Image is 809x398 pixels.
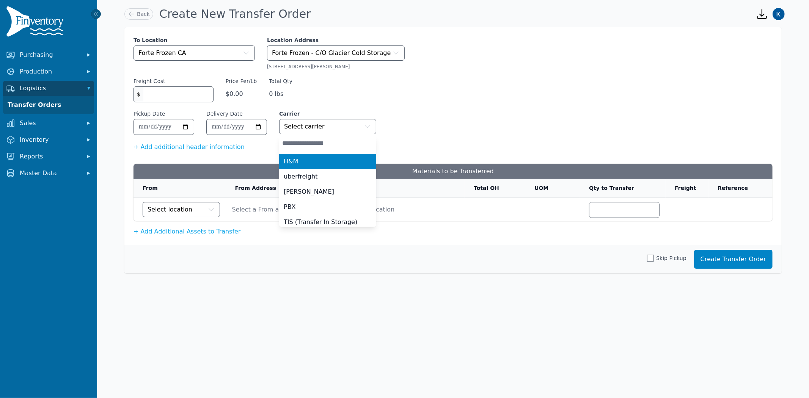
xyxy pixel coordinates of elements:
[20,84,80,93] span: Logistics
[226,89,257,99] span: $0.00
[3,81,94,96] button: Logistics
[20,135,80,144] span: Inventory
[284,172,317,181] span: uberfreight
[708,179,762,197] th: Reference
[20,152,80,161] span: Reports
[284,157,298,166] span: H&M
[319,179,465,197] th: Asset
[267,64,405,70] div: [STREET_ADDRESS][PERSON_NAME]
[272,49,391,58] span: Forte Frozen - C/O Glacier Cold Storage
[773,8,785,20] img: Kathleen Gray
[138,49,186,58] span: Forte Frozen CA
[279,110,376,118] label: Carrier
[232,205,313,214] span: Select a From account
[6,6,67,40] img: Finventory
[3,47,94,63] button: Purchasing
[666,179,708,197] th: Freight
[267,45,405,61] button: Forte Frozen - C/O Glacier Cold Storage
[134,87,143,102] span: $
[269,77,292,85] label: Total Qty
[206,110,243,118] label: Delivery Date
[694,250,773,269] button: Create Transfer Order
[279,136,376,151] input: Select carrier
[226,179,319,197] th: From Address
[465,179,525,197] th: Total OH
[3,116,94,131] button: Sales
[134,143,245,152] button: + Add additional header information
[279,119,376,134] button: Select carrier
[124,8,153,20] a: Back
[328,201,459,214] span: Select a from location
[20,169,80,178] span: Master Data
[269,89,292,99] span: 0 lbs
[656,254,686,262] span: Skip Pickup
[134,77,165,85] label: Freight Cost
[525,179,580,197] th: UOM
[279,154,376,230] ul: Select carrier
[20,50,80,60] span: Purchasing
[3,166,94,181] button: Master Data
[284,202,296,212] span: PBX
[134,179,226,197] th: From
[3,64,94,79] button: Production
[267,36,405,44] label: Location Address
[20,119,80,128] span: Sales
[134,36,255,44] label: To Location
[20,67,80,76] span: Production
[159,7,311,21] h1: Create New Transfer Order
[284,187,334,196] span: [PERSON_NAME]
[148,205,192,214] span: Select location
[134,164,773,179] h3: Materials to be Transferred
[3,149,94,164] button: Reports
[3,132,94,147] button: Inventory
[5,97,93,113] a: Transfer Orders
[134,227,241,236] button: + Add Additional Assets to Transfer
[226,77,257,85] label: Price Per/Lb
[284,122,325,131] span: Select carrier
[580,179,666,197] th: Qty to Transfer
[284,218,357,227] span: TIS (Transfer In Storage)
[134,110,165,118] label: Pickup Date
[143,202,220,217] button: Select location
[134,45,255,61] button: Forte Frozen CA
